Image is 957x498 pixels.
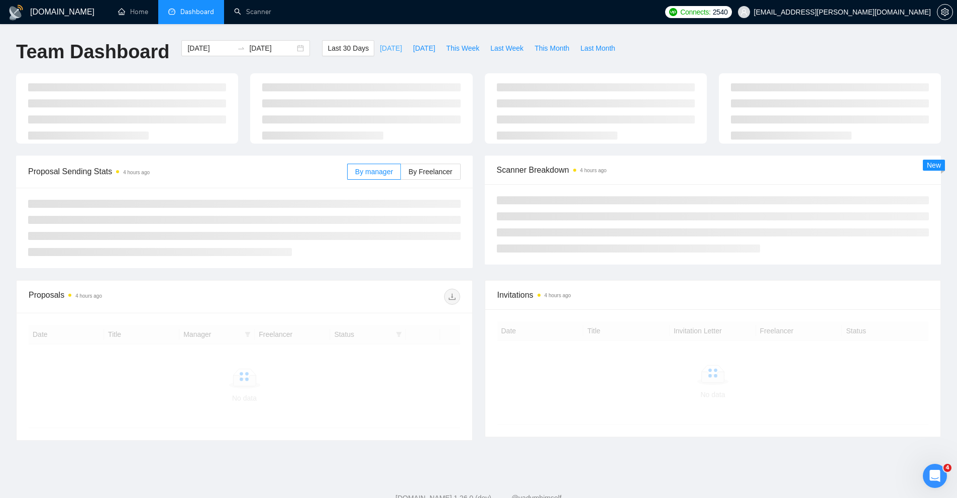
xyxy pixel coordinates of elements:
[413,43,435,54] span: [DATE]
[75,293,102,299] time: 4 hours ago
[580,43,615,54] span: Last Month
[16,40,169,64] h1: Team Dashboard
[575,40,620,56] button: Last Month
[8,5,24,21] img: logo
[380,43,402,54] span: [DATE]
[237,44,245,52] span: to
[535,43,569,54] span: This Month
[497,164,929,176] span: Scanner Breakdown
[713,7,728,18] span: 2540
[545,293,571,298] time: 4 hours ago
[374,40,407,56] button: [DATE]
[187,43,233,54] input: Start date
[490,43,523,54] span: Last Week
[28,165,347,178] span: Proposal Sending Stats
[937,4,953,20] button: setting
[927,161,941,169] span: New
[740,9,748,16] span: user
[669,8,677,16] img: upwork-logo.png
[529,40,575,56] button: This Month
[497,289,929,301] span: Invitations
[237,44,245,52] span: swap-right
[407,40,441,56] button: [DATE]
[680,7,710,18] span: Connects:
[441,40,485,56] button: This Week
[485,40,529,56] button: Last Week
[943,464,951,472] span: 4
[180,8,214,16] span: Dashboard
[580,168,607,173] time: 4 hours ago
[937,8,952,16] span: setting
[923,464,947,488] iframe: Intercom live chat
[328,43,369,54] span: Last 30 Days
[123,170,150,175] time: 4 hours ago
[118,8,148,16] a: homeHome
[29,289,244,305] div: Proposals
[168,8,175,15] span: dashboard
[234,8,271,16] a: searchScanner
[446,43,479,54] span: This Week
[249,43,295,54] input: End date
[408,168,452,176] span: By Freelancer
[937,8,953,16] a: setting
[355,168,393,176] span: By manager
[322,40,374,56] button: Last 30 Days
